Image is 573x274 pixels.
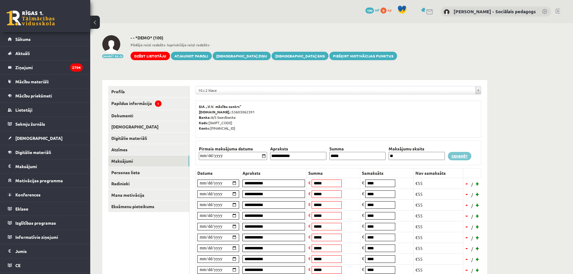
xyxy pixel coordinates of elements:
[308,234,311,239] span: €
[464,233,470,242] a: -
[471,235,474,241] span: /
[131,35,397,40] h2: - - *DEMO* (100)
[362,212,364,218] span: €
[471,257,474,263] span: /
[15,220,56,226] span: Izglītības programas
[444,9,450,15] img: Dagnija Gaubšteina - Sociālais pedagogs
[414,243,463,254] td: €55
[8,75,83,88] a: Mācību materiāli
[464,179,470,188] a: -
[196,168,241,178] th: Datums
[15,36,31,42] span: Sākums
[8,244,83,258] a: Jumis
[362,180,364,185] span: €
[15,107,32,112] span: Lietotāji
[471,202,474,209] span: /
[8,32,83,46] a: Sākums
[15,60,83,74] legend: Ziņojumi
[362,202,364,207] span: €
[15,159,83,173] legend: Maksājumi
[108,167,189,178] a: Personas lieta
[15,51,30,56] span: Aktuāli
[464,222,470,231] a: -
[475,189,481,199] a: +
[8,202,83,216] a: Eklase
[362,191,364,196] span: €
[387,8,391,12] span: xp
[464,244,470,253] a: -
[471,246,474,252] span: /
[15,206,28,211] span: Eklase
[414,178,463,189] td: €55
[272,52,328,60] a: [DEMOGRAPHIC_DATA] SMS
[108,110,189,121] a: Dokumenti
[380,8,394,12] a: 0 xp
[15,248,27,254] span: Jumis
[380,8,387,14] span: 0
[8,230,83,244] a: Informatīvie ziņojumi
[8,258,83,272] a: CE
[362,256,364,261] span: €
[471,192,474,198] span: /
[308,191,311,196] span: €
[199,104,478,131] p: 53603062391 A/S Swedbanka [SWIFT_CODE] [FINANCIAL_ID]
[108,155,189,167] a: Maksājumi
[197,146,269,152] th: Pirmais maksājuma datums
[360,168,414,178] th: Samaksāts
[108,97,189,110] a: Papildus informācija!
[307,168,360,178] th: Summa
[328,146,387,152] th: Summa
[471,213,474,220] span: /
[414,232,463,243] td: €55
[155,100,162,107] span: !
[475,233,481,242] a: +
[362,223,364,229] span: €
[8,46,83,60] a: Aktuāli
[308,223,311,229] span: €
[269,146,328,152] th: Apraksts
[199,109,232,114] b: [DOMAIN_NAME].:
[471,224,474,230] span: /
[108,201,189,212] a: Eksāmenu pieteikums
[15,192,41,197] span: Konferences
[15,93,52,98] span: Mācību priekšmeti
[454,8,536,14] a: [PERSON_NAME] - Sociālais pedagogs
[8,117,83,131] a: Sekmju žurnāls
[8,216,83,230] a: Izglītības programas
[475,254,481,263] a: +
[308,266,311,272] span: €
[375,8,380,12] span: mP
[171,52,212,60] a: Atjaunot paroli
[102,54,123,58] button: Mainīt bildi
[329,52,397,60] a: Piešķirt motivācijas punktus
[414,254,463,264] td: €55
[414,199,463,210] td: €55
[108,178,189,189] a: Radinieki
[196,86,481,94] a: 10.c2 klase
[365,8,380,12] a: 190 mP
[108,189,189,201] a: Mana motivācija
[365,8,374,14] span: 190
[199,115,211,120] b: Banka:
[8,145,83,159] a: Digitālie materiāli
[108,121,189,132] a: [DEMOGRAPHIC_DATA]
[8,174,83,187] a: Motivācijas programma
[15,178,63,183] span: Motivācijas programma
[362,266,364,272] span: €
[8,103,83,117] a: Lietotāji
[475,179,481,188] a: +
[8,89,83,103] a: Mācību priekšmeti
[414,210,463,221] td: €55
[15,135,63,141] span: [DEMOGRAPHIC_DATA]
[15,121,45,127] span: Sekmju žurnāls
[213,52,271,60] a: [DEMOGRAPHIC_DATA] ziņu
[362,234,364,239] span: €
[8,131,83,145] a: [DEMOGRAPHIC_DATA]
[131,42,397,48] span: - -
[414,168,463,178] th: Nav samaksāts
[15,79,49,84] span: Mācību materiāli
[475,222,481,231] a: +
[414,221,463,232] td: €55
[471,267,474,274] span: /
[70,63,83,72] i: 2704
